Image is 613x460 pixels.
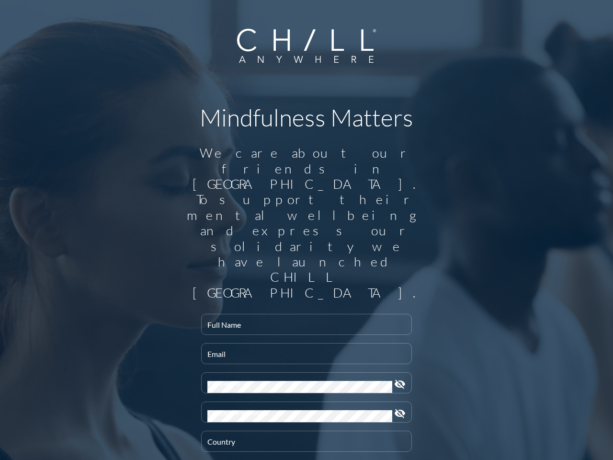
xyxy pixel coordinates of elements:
[394,379,406,390] i: visibility_off
[237,29,376,63] img: Company Logo
[182,145,431,300] div: We care about our friends in [GEOGRAPHIC_DATA]. To support their mental wellbeing and express our...
[182,103,431,132] h1: Mindfulness Matters
[207,381,392,393] input: Password
[207,410,392,422] input: Confirm Password
[207,322,406,334] input: Full Name
[207,352,406,364] input: Email
[207,439,406,451] input: Country
[394,408,406,419] i: visibility_off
